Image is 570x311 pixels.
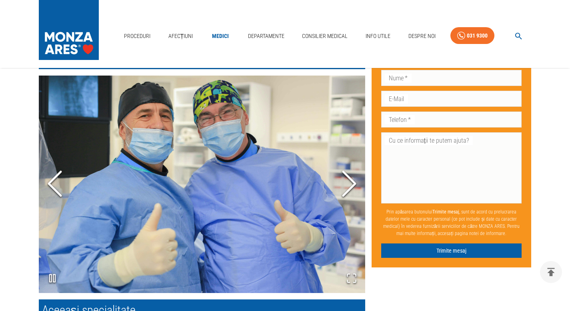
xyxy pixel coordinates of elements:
b: Trimite mesaj [432,209,459,214]
button: Next Slide [333,140,365,229]
button: Play or Pause Slideshow [39,265,66,293]
a: Medici [208,28,233,44]
button: Trimite mesaj [381,243,522,258]
a: 031 9300 [450,27,494,44]
a: Proceduri [121,28,154,44]
a: Info Utile [362,28,394,44]
a: Afecțiuni [165,28,196,44]
div: Go to Slide 7 [39,76,365,293]
a: Departamente [245,28,288,44]
img: ZouwmB5LeNNTw5Nb_Dr.RaresNechiforsidr.FlorinBlog.jpg [39,76,365,293]
p: Prin apăsarea butonului , sunt de acord cu prelucrarea datelor mele cu caracter personal (ce pot ... [381,205,522,240]
a: Despre Noi [405,28,439,44]
button: delete [540,261,562,283]
a: Consilier Medical [299,28,351,44]
div: 031 9300 [467,31,488,41]
button: Open Fullscreen [338,265,365,293]
button: Previous Slide [39,140,71,229]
